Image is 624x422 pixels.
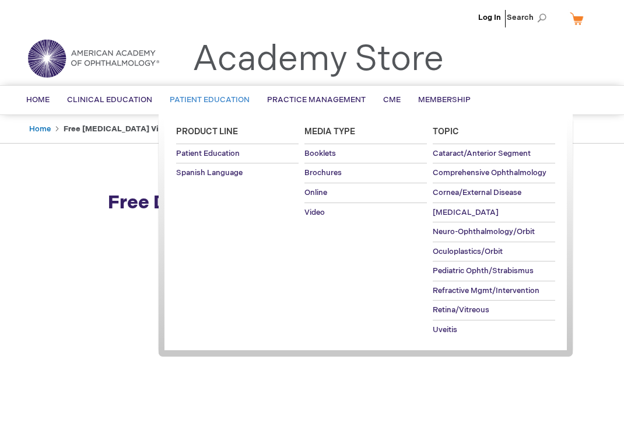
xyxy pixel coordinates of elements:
span: CME [383,95,401,104]
span: Booklets [304,149,336,158]
a: Log In [478,13,501,22]
span: Patient Education [170,95,250,104]
strong: Free [MEDICAL_DATA] Video download [64,124,212,134]
span: Practice Management [267,95,366,104]
strong: Free Download: YAG [MEDICAL_DATA] Video [108,191,516,214]
span: Clinical Education [67,95,152,104]
span: Home [26,95,50,104]
span: [MEDICAL_DATA] [433,208,499,217]
span: Refractive Mgmt/Intervention [433,286,539,295]
span: Online [304,188,327,197]
span: Brochures [304,168,342,177]
span: Pediatric Ophth/Strabismus [433,266,534,275]
span: Cataract/Anterior Segment [433,149,531,158]
iframe: YouTube video player [146,231,472,415]
a: Academy Store [192,39,444,81]
span: Neuro-Ophthalmology/Orbit [433,227,535,236]
span: Product Line [176,127,238,137]
span: Uveitis [433,325,457,334]
a: Home [29,124,51,134]
span: Topic [433,127,459,137]
span: Spanish Language [176,168,243,177]
span: Video [304,208,325,217]
span: Media Type [304,127,355,137]
span: Retina/Vitreous [433,305,489,315]
span: Patient Education [176,149,240,158]
span: Search [507,6,551,29]
span: Cornea/External Disease [433,188,521,197]
span: Oculoplastics/Orbit [433,247,503,256]
span: Comprehensive Ophthalmology [433,168,546,177]
span: Membership [418,95,471,104]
